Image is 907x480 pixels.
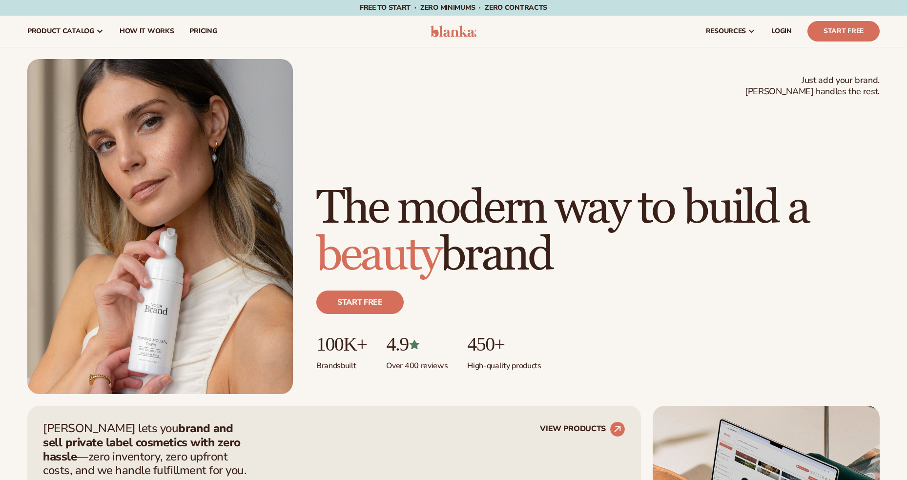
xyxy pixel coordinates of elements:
[467,355,541,371] p: High-quality products
[745,75,880,98] span: Just add your brand. [PERSON_NAME] handles the rest.
[807,21,880,42] a: Start Free
[27,59,293,394] img: Female holding tanning mousse.
[316,291,404,314] a: Start free
[540,421,625,437] a: VIEW PRODUCTS
[182,16,225,47] a: pricing
[316,334,367,355] p: 100K+
[386,355,448,371] p: Over 400 reviews
[112,16,182,47] a: How It Works
[706,27,746,35] span: resources
[763,16,800,47] a: LOGIN
[771,27,792,35] span: LOGIN
[43,420,241,464] strong: brand and sell private label cosmetics with zero hassle
[316,355,367,371] p: Brands built
[316,227,440,284] span: beauty
[467,334,541,355] p: 450+
[43,421,253,478] p: [PERSON_NAME] lets you —zero inventory, zero upfront costs, and we handle fulfillment for you.
[316,185,880,279] h1: The modern way to build a brand
[189,27,217,35] span: pricing
[120,27,174,35] span: How It Works
[386,334,448,355] p: 4.9
[27,27,94,35] span: product catalog
[360,3,547,12] span: Free to start · ZERO minimums · ZERO contracts
[698,16,763,47] a: resources
[431,25,477,37] img: logo
[20,16,112,47] a: product catalog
